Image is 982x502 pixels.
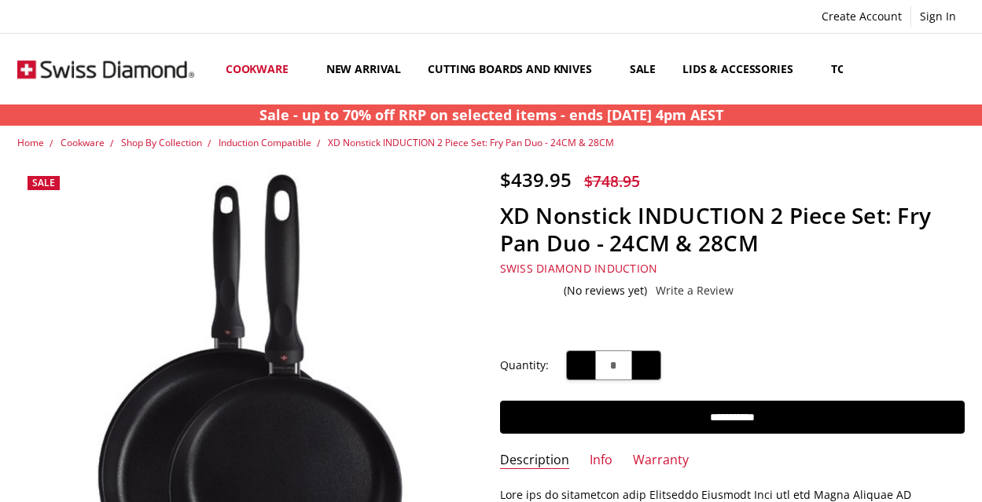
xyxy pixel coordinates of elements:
a: Warranty [633,452,689,470]
span: $439.95 [500,167,572,192]
a: Shop By Collection [121,136,202,149]
a: Write a Review [656,284,734,297]
a: Cutting boards and knives [414,34,616,104]
a: Info [590,452,612,470]
a: Home [17,136,44,149]
span: Sale [32,176,55,189]
a: Cookware [61,136,105,149]
a: Induction Compatible [219,136,311,149]
a: XD Nonstick INDUCTION 2 Piece Set: Fry Pan Duo - 24CM & 28CM [328,136,614,149]
h1: XD Nonstick INDUCTION 2 Piece Set: Fry Pan Duo - 24CM & 28CM [500,202,965,257]
span: $748.95 [584,170,640,192]
strong: Sale - up to 70% off RRP on selected items - ends [DATE] 4pm AEST [259,105,723,124]
a: Top Sellers [818,34,913,104]
img: Free Shipping On Every Order [17,34,194,104]
a: Lids & Accessories [669,34,817,104]
a: Create Account [813,5,910,27]
a: Sale [616,34,669,104]
span: (No reviews yet) [564,284,647,297]
a: Swiss Diamond Induction [500,261,658,276]
label: Quantity: [500,357,549,374]
a: New arrival [313,34,414,104]
a: Cookware [212,34,313,104]
a: Description [500,452,569,470]
a: Sign In [911,5,965,27]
